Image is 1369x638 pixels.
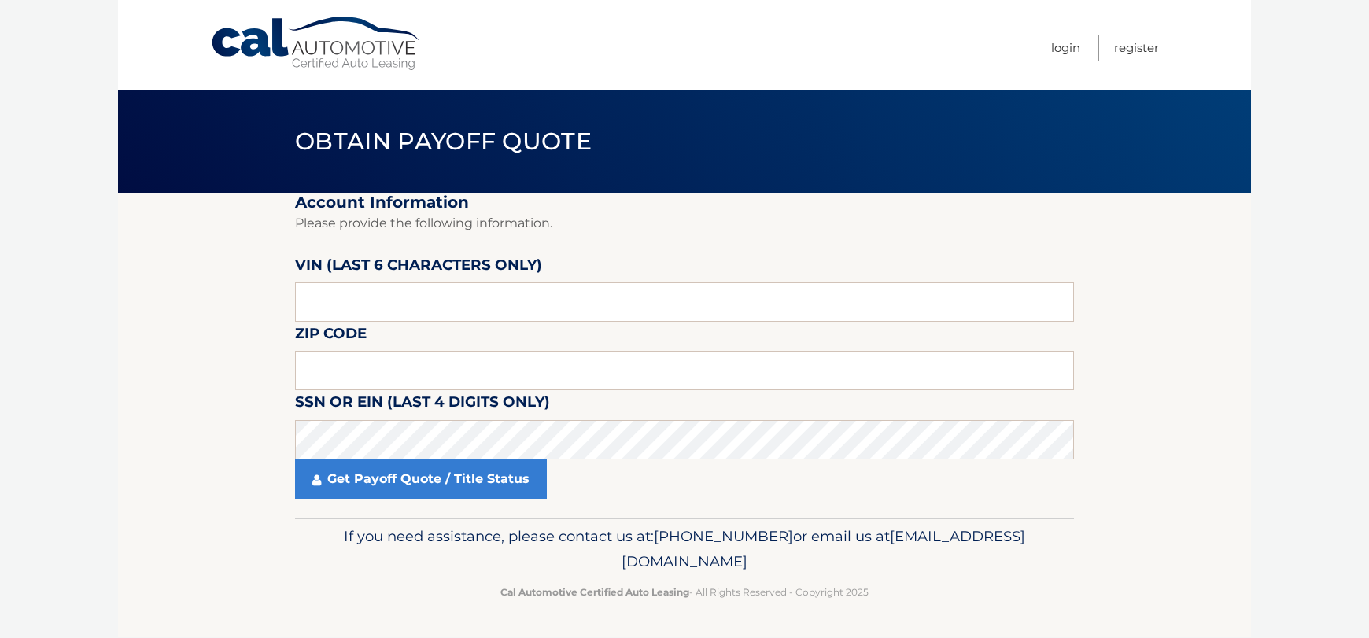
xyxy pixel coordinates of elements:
p: - All Rights Reserved - Copyright 2025 [305,584,1064,600]
label: SSN or EIN (last 4 digits only) [295,390,550,419]
a: Login [1051,35,1080,61]
a: Get Payoff Quote / Title Status [295,459,547,499]
a: Cal Automotive [210,16,423,72]
p: Please provide the following information. [295,212,1074,234]
p: If you need assistance, please contact us at: or email us at [305,524,1064,574]
label: VIN (last 6 characters only) [295,253,542,282]
h2: Account Information [295,193,1074,212]
strong: Cal Automotive Certified Auto Leasing [500,586,689,598]
a: Register [1114,35,1159,61]
span: Obtain Payoff Quote [295,127,592,156]
span: [PHONE_NUMBER] [654,527,793,545]
label: Zip Code [295,322,367,351]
